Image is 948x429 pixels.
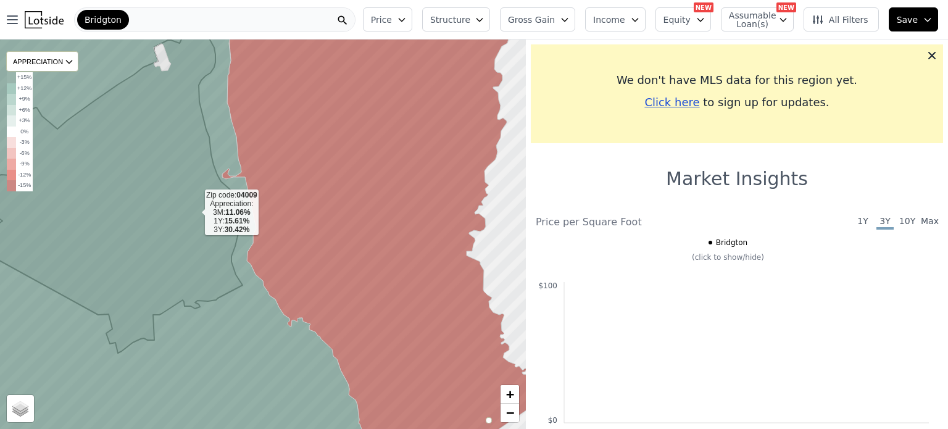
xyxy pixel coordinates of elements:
span: Assumable Loan(s) [729,11,768,28]
span: Gross Gain [508,14,555,26]
a: Zoom in [501,385,519,404]
div: APPRECIATION [6,51,78,72]
span: Bridgton [85,14,122,26]
img: Lotside [25,11,64,28]
button: Structure [422,7,490,31]
div: NEW [776,2,796,12]
span: Equity [663,14,691,26]
span: Income [593,14,625,26]
div: (click to show/hide) [527,252,929,262]
td: -6% [16,148,33,159]
a: Zoom out [501,404,519,422]
text: $0 [548,416,557,425]
td: -12% [16,170,33,181]
a: Layers [7,395,34,422]
span: Click here [644,96,699,109]
span: − [506,405,514,420]
span: 3Y [876,215,894,230]
td: 0% [16,127,33,138]
td: +6% [16,105,33,116]
td: +15% [16,72,33,83]
button: Income [585,7,646,31]
div: to sign up for updates. [541,94,933,111]
h1: Market Insights [666,168,808,190]
button: Save [889,7,938,31]
button: Assumable Loan(s) [721,7,794,31]
td: +9% [16,94,33,105]
span: Max [921,215,938,230]
span: Price [371,14,392,26]
td: -3% [16,137,33,148]
span: 1Y [854,215,871,230]
div: Price per Square Foot [536,215,737,230]
text: $100 [538,281,557,290]
div: We don't have MLS data for this region yet. [541,72,933,89]
span: 10Y [899,215,916,230]
button: Gross Gain [500,7,575,31]
span: Structure [430,14,470,26]
span: Save [897,14,918,26]
span: Bridgton [716,238,747,248]
td: -15% [16,180,33,191]
div: NEW [694,2,713,12]
button: Price [363,7,412,31]
span: + [506,386,514,402]
td: +3% [16,115,33,127]
button: All Filters [804,7,879,31]
button: Equity [655,7,711,31]
td: -9% [16,159,33,170]
span: All Filters [812,14,868,26]
td: +12% [16,83,33,94]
